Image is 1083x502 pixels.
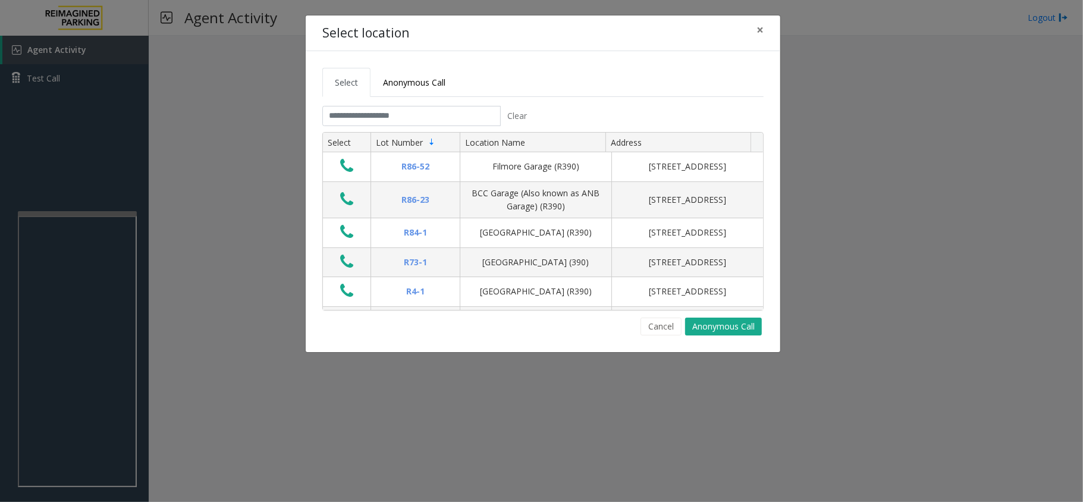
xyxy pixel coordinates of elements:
span: Select [335,77,358,88]
div: [GEOGRAPHIC_DATA] (R390) [467,285,604,298]
div: Filmore Garage (R390) [467,160,604,173]
div: R86-52 [378,160,453,173]
div: R73-1 [378,256,453,269]
span: Address [611,137,642,148]
div: [GEOGRAPHIC_DATA] (390) [467,256,604,269]
span: Sortable [427,137,437,147]
ul: Tabs [322,68,764,97]
button: Close [748,15,772,45]
div: R86-23 [378,193,453,206]
div: [STREET_ADDRESS] [619,226,756,239]
div: [STREET_ADDRESS] [619,160,756,173]
div: [STREET_ADDRESS] [619,193,756,206]
div: R4-1 [378,285,453,298]
div: BCC Garage (Also known as ANB Garage) (R390) [467,187,604,214]
span: Location Name [465,137,525,148]
span: Lot Number [376,137,423,148]
div: [STREET_ADDRESS] [619,256,756,269]
div: [STREET_ADDRESS] [619,285,756,298]
span: × [756,21,764,38]
button: Cancel [641,318,682,335]
div: Data table [323,133,763,310]
span: Anonymous Call [383,77,445,88]
div: [GEOGRAPHIC_DATA] (R390) [467,226,604,239]
h4: Select location [322,24,409,43]
button: Clear [501,106,534,126]
div: R84-1 [378,226,453,239]
button: Anonymous Call [685,318,762,335]
th: Select [323,133,371,153]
